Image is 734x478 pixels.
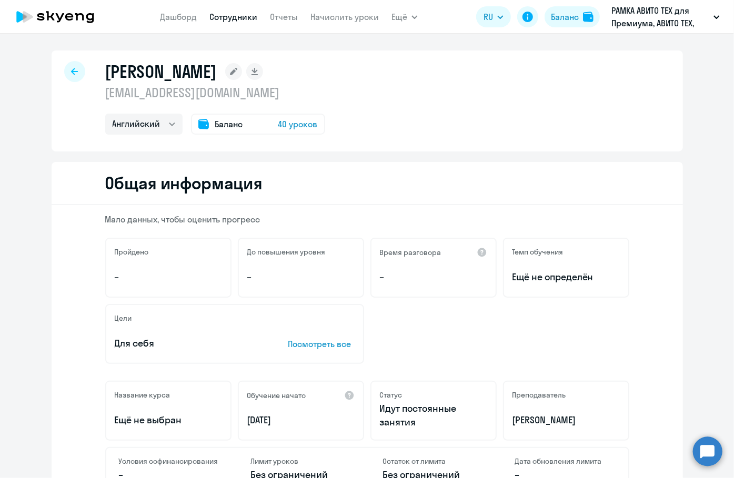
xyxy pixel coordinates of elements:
[119,456,219,466] h4: Условия софинансирования
[611,4,709,29] p: РАМКА АВИТО ТЕХ для Премиума, АВИТО ТЕХ, ООО
[115,413,222,427] p: Ещё не выбран
[288,338,355,350] p: Посмотреть все
[606,4,725,29] button: РАМКА АВИТО ТЕХ для Премиума, АВИТО ТЕХ, ООО
[105,84,325,101] p: [EMAIL_ADDRESS][DOMAIN_NAME]
[383,456,484,466] h4: Остаток от лимита
[247,270,355,284] p: –
[512,247,564,257] h5: Темп обучения
[247,413,355,427] p: [DATE]
[484,11,493,23] span: RU
[115,270,222,284] p: –
[512,413,620,427] p: [PERSON_NAME]
[270,12,298,22] a: Отчеты
[476,6,511,27] button: RU
[380,270,487,284] p: –
[310,12,379,22] a: Начислить уроки
[105,172,263,194] h2: Общая информация
[247,391,306,400] h5: Обучение начато
[115,313,132,323] h5: Цели
[115,247,149,257] h5: Пройдено
[247,247,326,257] h5: До повышения уровня
[545,6,600,27] button: Балансbalance
[115,337,256,350] p: Для себя
[209,12,257,22] a: Сотрудники
[215,118,243,130] span: Баланс
[115,390,170,400] h5: Название курса
[278,118,318,130] span: 40 уроков
[512,390,566,400] h5: Преподаватель
[391,11,407,23] span: Ещё
[380,390,403,400] h5: Статус
[391,6,418,27] button: Ещё
[105,213,629,225] p: Мало данных, чтобы оценить прогресс
[380,402,487,429] p: Идут постоянные занятия
[515,456,616,466] h4: Дата обновления лимита
[160,12,197,22] a: Дашборд
[551,11,579,23] div: Баланс
[105,61,217,82] h1: [PERSON_NAME]
[251,456,351,466] h4: Лимит уроков
[512,270,620,284] span: Ещё не определён
[380,248,441,257] h5: Время разговора
[583,12,594,22] img: balance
